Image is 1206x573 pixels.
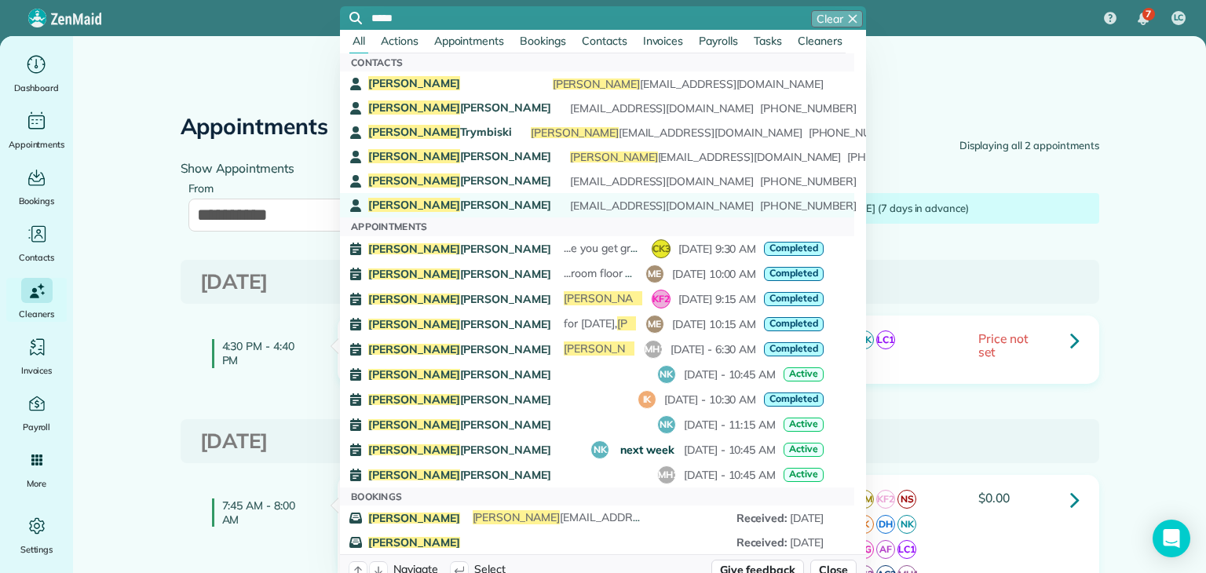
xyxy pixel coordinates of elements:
a: Settings [6,513,67,557]
a: [PERSON_NAME]Received: [DATE] [340,530,854,554]
h4: 4:30 PM - 4:40 PM [212,339,314,367]
div: Appointments are only visible up to [DATE] (7 days in advance) [675,201,1091,217]
span: [PERSON_NAME] [368,268,551,279]
span: [PERSON_NAME] [368,242,460,256]
span: [DATE] 10:15 AM [672,319,756,330]
button: ME [646,265,663,283]
h4: 7:45 AM - 8:00 AM [212,498,314,527]
span: [PERSON_NAME] [368,198,551,212]
a: [PERSON_NAME]Trymbiski[PERSON_NAME][EMAIL_ADDRESS][DOMAIN_NAME][PHONE_NUMBER] [340,120,854,144]
span: Tasks [754,34,782,48]
span: Completed [769,317,818,330]
span: [EMAIL_ADDRESS][DOMAIN_NAME] [553,78,824,89]
span: [DATE] - 10:30 AM [664,394,756,405]
span: Completed [769,392,818,405]
span: $0.00 [978,491,1010,505]
span: [PERSON_NAME] [473,510,561,524]
a: [PERSON_NAME][PERSON_NAME][EMAIL_ADDRESS][DOMAIN_NAME][PHONE_NUMBER] [340,193,854,217]
a: [PERSON_NAME][PERSON_NAME]IK[DATE] - 10:30 AMCompleted [340,387,854,412]
span: [PERSON_NAME] [368,394,551,405]
svg: Focus search [349,12,362,24]
span: [EMAIL_ADDRESS][DOMAIN_NAME] [570,151,841,162]
span: [DATE] 9:15 AM [678,294,756,305]
span: [PERSON_NAME] [368,149,551,163]
h3: [DATE] [200,271,1080,294]
span: Received : [736,511,791,525]
span: Contacts [351,57,403,68]
button: NK [591,441,608,458]
span: [PERSON_NAME] [368,342,460,356]
span: [PERSON_NAME] [553,77,641,91]
span: Bookings [351,491,402,502]
span: [PERSON_NAME] [368,267,460,281]
span: [PERSON_NAME] [368,125,460,139]
button: Clear [811,10,863,27]
span: Active [789,468,818,480]
a: Payroll [6,391,67,435]
span: Actions [381,34,418,48]
span: Active [789,443,818,455]
div: 7 unread notifications [1127,2,1160,36]
span: Received : [736,535,791,549]
a: [PERSON_NAME][PERSON_NAME][EMAIL_ADDRESS][DOMAIN_NAME][PHONE_NUMBER] [340,96,854,120]
span: [PERSON_NAME] [368,100,460,115]
span: KF2 [652,293,670,305]
span: next week [617,440,678,460]
span: Price not set [978,330,1028,359]
button: CK3 [652,240,671,257]
span: [PERSON_NAME] [368,344,551,355]
span: ME [646,268,663,280]
span: [EMAIL_ADDRESS][DOMAIN_NAME] [570,176,754,187]
span: Payrolls [699,34,738,48]
span: Cleaners [798,34,842,48]
span: Completed [769,342,818,355]
span: [PHONE_NUMBER] [757,176,857,187]
a: Bookings [6,165,67,209]
span: AF [876,540,895,559]
span: Appointments [434,34,505,48]
span: Completed [769,292,818,305]
span: has appointments week of 1/22, can she please stay on 1/25 [564,291,955,305]
span: Payroll [23,419,51,435]
span: [PERSON_NAME] [368,100,551,115]
button: Focus search [340,12,362,24]
span: [PERSON_NAME] [368,294,551,305]
button: NK [658,416,675,433]
span: [PERSON_NAME] [368,469,551,480]
a: Appointments [6,108,67,152]
span: ME [646,318,663,330]
span: NK [658,368,675,381]
a: [PERSON_NAME][PERSON_NAME]NKnext week[DATE] - 10:45 AMActive [340,437,854,462]
span: NK [658,418,675,431]
a: [PERSON_NAME][PERSON_NAME][EMAIL_ADDRESS][DOMAIN_NAME] [340,71,854,96]
span: for [DATE], cannot do [DATE] rescheduled her for Wed afternoon [DATE] [564,316,1008,330]
span: [PERSON_NAME] [531,126,619,140]
span: [PERSON_NAME] [368,468,460,482]
span: Clear [817,11,843,27]
button: MH1 [658,466,678,484]
span: [DATE] [790,511,824,525]
a: [PERSON_NAME][PERSON_NAME]NK[DATE] - 11:15 AMActive [340,412,854,437]
span: KF2 [876,490,895,509]
span: [PERSON_NAME] [564,341,652,356]
a: [PERSON_NAME][PERSON_NAME]...room floor well at next appt.called to ask about it bc [PERSON_NAME]... [340,261,854,286]
span: [PERSON_NAME] [564,291,652,305]
span: [PHONE_NUMBER] [806,127,905,138]
span: [PERSON_NAME] [368,76,460,90]
button: IK [638,391,656,408]
span: Invoices [21,363,53,378]
span: [DATE] [790,535,824,549]
span: confirmed [DATE] 9:30am [564,341,778,356]
span: IK [638,393,656,406]
a: [PERSON_NAME][PERSON_NAME][PERSON_NAME]confirmed [DATE] 9:30amMH1[DATE] - 6:30 AMCompleted [340,337,854,362]
span: [DATE] 9:30 AM [678,243,756,254]
a: [PERSON_NAME][PERSON_NAME]...e you get grease above stove,believes it was missed. Also, take a fe... [340,236,854,261]
span: [PHONE_NUMBER] [757,103,857,114]
span: Active [789,418,818,430]
button: NK [658,366,675,383]
span: LC1 [876,330,895,349]
span: [EMAIL_ADDRESS][DOMAIN_NAME] [473,510,744,524]
span: LC1 [897,540,916,559]
a: Cleaners [6,278,67,322]
span: [PERSON_NAME] [368,418,460,432]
